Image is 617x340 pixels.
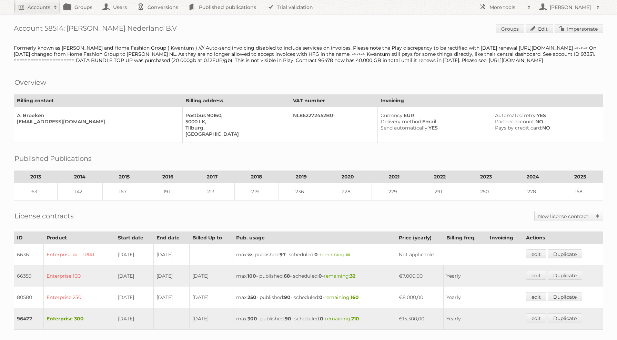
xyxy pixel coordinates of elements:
[115,308,153,330] td: [DATE]
[290,107,378,143] td: NL862272452B01
[381,119,486,125] div: Email
[17,119,177,125] div: [EMAIL_ADDRESS][DOMAIN_NAME]
[396,287,443,308] td: €8.000,00
[233,265,396,287] td: max: - published: - scheduled: -
[182,95,290,107] th: Billing address
[378,95,603,107] th: Invoicing
[280,251,286,258] strong: 97
[396,308,443,330] td: €15.300,00
[185,119,285,125] div: 5000 LK,
[154,232,190,244] th: End date
[284,294,291,300] strong: 90
[284,273,290,279] strong: 68
[247,251,252,258] strong: ∞
[44,244,115,266] td: Enterprise ∞ - TRIAL
[44,308,115,330] td: Enterprise 300
[279,171,324,183] th: 2019
[14,45,603,63] div: Formerly known as [PERSON_NAME] and Home Fashion Group ( Kwantum ) //// Auto-send invoicing disab...
[557,171,603,183] th: 2025
[189,308,233,330] td: [DATE]
[548,249,582,258] a: Duplicate
[185,112,285,119] div: Postbus 90160,
[234,171,279,183] th: 2018
[14,287,44,308] td: 80580
[325,316,359,322] span: remaining:
[247,273,256,279] strong: 100
[396,244,523,266] td: Not applicable.
[154,287,190,308] td: [DATE]
[14,244,44,266] td: 66361
[495,125,597,131] div: NO
[14,171,58,183] th: 2013
[189,287,233,308] td: [DATE]
[233,287,396,308] td: max: - published: - scheduled: -
[487,232,523,244] th: Invoicing
[526,271,546,280] a: edit
[495,119,597,125] div: NO
[443,265,487,287] td: Yearly
[324,294,359,300] span: remaining:
[279,183,324,200] td: 236
[381,112,404,119] span: Currency:
[146,171,190,183] th: 2016
[495,125,542,131] span: Pays by credit card:
[14,77,46,87] h2: Overview
[285,316,291,322] strong: 90
[115,265,153,287] td: [DATE]
[381,112,486,119] div: EUR
[443,308,487,330] td: Yearly
[381,125,486,131] div: YES
[14,153,92,164] h2: Published Publications
[463,171,509,183] th: 2023
[417,171,463,183] th: 2022
[14,211,74,221] h2: License contracts
[557,183,603,200] td: 158
[115,244,153,266] td: [DATE]
[290,95,378,107] th: VAT number
[318,273,322,279] strong: 0
[17,112,177,119] div: A. Broeken
[381,125,428,131] span: Send automatically:
[314,251,318,258] strong: 0
[535,211,603,221] a: New license contract
[417,183,463,200] td: 291
[351,316,359,322] strong: 210
[548,4,593,11] h2: [PERSON_NAME]
[372,171,417,183] th: 2021
[351,294,359,300] strong: 160
[57,183,102,200] td: 142
[247,294,256,300] strong: 250
[324,273,355,279] span: remaining:
[555,24,603,33] a: Impersonate
[593,211,603,221] span: Toggle
[495,119,535,125] span: Partner account:
[146,183,190,200] td: 191
[44,265,115,287] td: Enterprise 100
[190,183,234,200] td: 213
[489,4,524,11] h2: More tools
[523,232,603,244] th: Actions
[28,4,50,11] h2: Accounts
[324,183,372,200] td: 228
[190,171,234,183] th: 2017
[102,171,146,183] th: 2015
[247,316,257,322] strong: 300
[538,213,593,220] h2: New license contract
[154,244,190,266] td: [DATE]
[526,292,546,301] a: edit
[189,232,233,244] th: Billed Up to
[463,183,509,200] td: 250
[44,232,115,244] th: Product
[495,112,597,119] div: YES
[115,232,153,244] th: Start date
[496,24,524,33] a: Groups
[443,232,487,244] th: Billing freq.
[185,125,285,131] div: Tilburg,
[233,232,396,244] th: Pub. usage
[102,183,146,200] td: 167
[44,287,115,308] td: Enterprise 250
[14,95,183,107] th: Billing contact
[381,119,422,125] span: Delivery method:
[526,249,546,258] a: edit
[324,171,372,183] th: 2020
